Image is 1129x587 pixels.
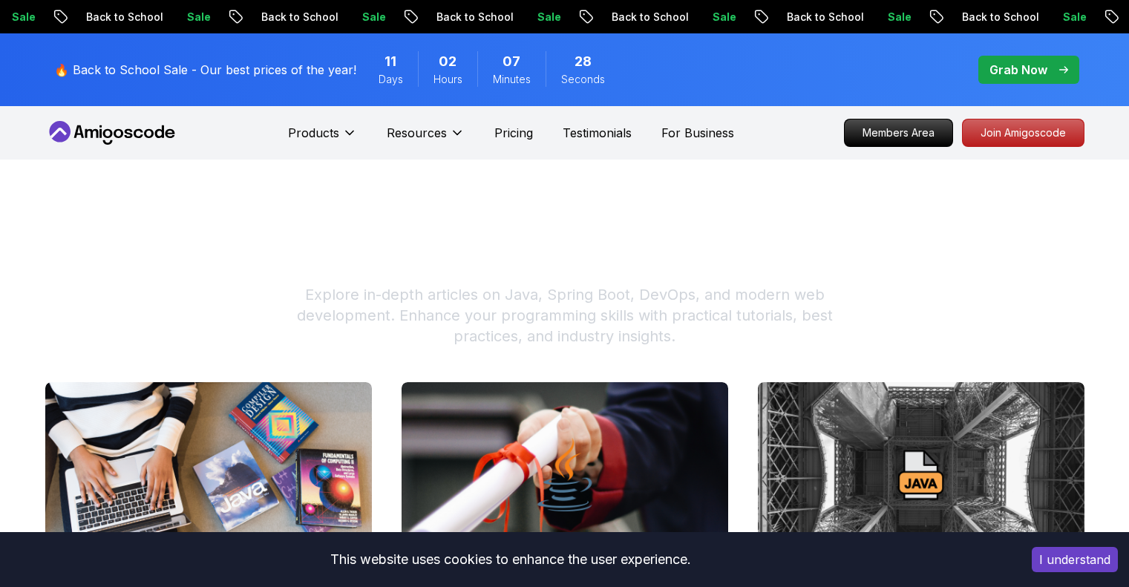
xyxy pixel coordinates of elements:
[53,10,154,24] p: Back to School
[989,61,1047,79] p: Grab Now
[1030,10,1078,24] p: Sale
[384,51,396,72] span: 11 Days
[229,10,330,24] p: Back to School
[754,10,855,24] p: Back to School
[505,10,552,24] p: Sale
[45,231,1084,266] h1: Programming Blogs & Tutorials
[11,543,1009,576] div: This website uses cookies to enhance the user experience.
[288,124,339,142] p: Products
[154,10,202,24] p: Sale
[288,124,357,154] button: Products
[330,10,377,24] p: Sale
[45,382,372,568] img: image
[433,72,462,87] span: Hours
[929,10,1030,24] p: Back to School
[561,72,605,87] span: Seconds
[402,382,728,568] img: image
[503,51,520,72] span: 7 Minutes
[493,72,531,87] span: Minutes
[758,382,1084,568] img: image
[563,124,632,142] a: Testimonials
[1032,547,1118,572] button: Accept cookies
[439,51,456,72] span: 2 Hours
[579,10,680,24] p: Back to School
[387,124,447,142] p: Resources
[855,10,903,24] p: Sale
[844,119,953,147] a: Members Area
[494,124,533,142] a: Pricing
[387,124,465,154] button: Resources
[280,284,850,347] p: Explore in-depth articles on Java, Spring Boot, DevOps, and modern web development. Enhance your ...
[963,119,1084,146] p: Join Amigoscode
[962,119,1084,147] a: Join Amigoscode
[680,10,727,24] p: Sale
[54,61,356,79] p: 🔥 Back to School Sale - Our best prices of the year!
[379,72,403,87] span: Days
[661,124,734,142] a: For Business
[404,10,505,24] p: Back to School
[575,51,592,72] span: 28 Seconds
[845,119,952,146] p: Members Area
